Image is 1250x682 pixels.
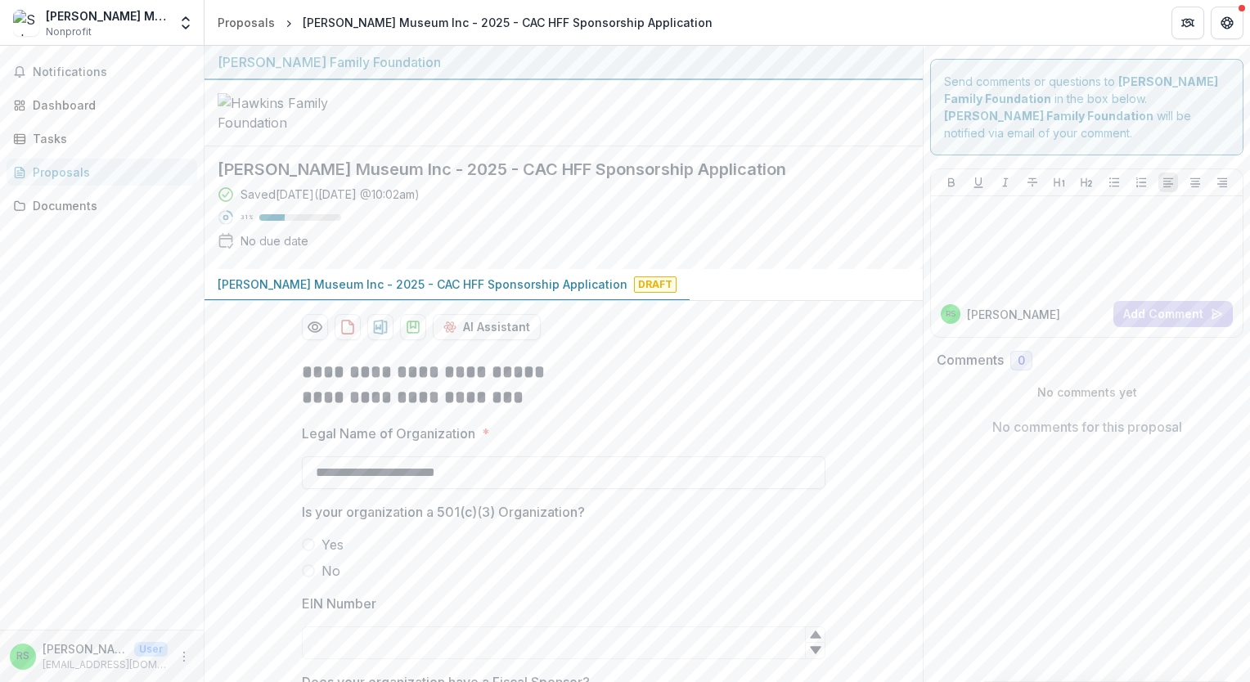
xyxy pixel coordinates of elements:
p: [PERSON_NAME] [43,640,128,657]
div: [PERSON_NAME] Family Foundation [218,52,910,72]
p: No comments yet [937,384,1237,401]
button: Align Left [1158,173,1178,192]
div: Rachel Snyder [16,651,29,662]
button: Underline [969,173,988,192]
button: Align Right [1212,173,1232,192]
button: Heading 2 [1077,173,1096,192]
div: [PERSON_NAME] Museum Inc - 2025 - CAC HFF Sponsorship Application [303,14,713,31]
a: Proposals [7,159,197,186]
button: download-proposal [335,314,361,340]
div: Send comments or questions to in the box below. will be notified via email of your comment. [930,59,1243,155]
p: [EMAIL_ADDRESS][DOMAIN_NAME] [43,657,168,672]
button: Notifications [7,59,197,85]
span: Draft [634,276,677,293]
div: Documents [33,197,184,214]
span: 0 [1018,354,1025,368]
nav: breadcrumb [211,11,719,34]
button: More [174,647,194,666]
div: Saved [DATE] ( [DATE] @ 10:02am ) [241,186,420,203]
button: Italicize [996,173,1015,192]
div: No due date [241,232,308,249]
a: Proposals [211,11,281,34]
a: Dashboard [7,92,197,119]
div: Proposals [218,14,275,31]
p: [PERSON_NAME] Museum Inc - 2025 - CAC HFF Sponsorship Application [218,276,627,293]
p: EIN Number [302,594,376,613]
h2: Comments [937,352,1004,368]
p: Is your organization a 501(c)(3) Organization? [302,502,585,522]
div: Tasks [33,130,184,147]
p: User [134,642,168,657]
a: Documents [7,192,197,219]
span: Notifications [33,65,191,79]
button: Partners [1171,7,1204,39]
img: Hawkins Family Foundation [218,93,381,132]
p: [PERSON_NAME] [967,306,1060,323]
span: No [321,561,340,581]
span: Nonprofit [46,25,92,39]
button: Bullet List [1104,173,1124,192]
button: download-proposal [367,314,393,340]
span: Yes [321,535,344,554]
div: Dashboard [33,96,184,114]
button: Get Help [1211,7,1243,39]
button: Add Comment [1113,301,1233,327]
p: 31 % [241,212,253,223]
p: Legal Name of Organization [302,424,475,443]
h2: [PERSON_NAME] Museum Inc - 2025 - CAC HFF Sponsorship Application [218,159,884,179]
button: Preview 8e2714fc-1281-40b9-a2dd-4610b78b3c28-0.pdf [302,314,328,340]
button: AI Assistant [433,314,541,340]
button: Align Center [1185,173,1205,192]
div: Proposals [33,164,184,181]
div: [PERSON_NAME] Museum Inc [46,7,168,25]
div: Rachel Snyder [946,310,955,318]
a: Tasks [7,125,197,152]
p: No comments for this proposal [992,417,1182,437]
img: Salvador Dali Museum Inc [13,10,39,36]
button: Bold [942,173,961,192]
button: Open entity switcher [174,7,197,39]
strong: [PERSON_NAME] Family Foundation [944,109,1153,123]
button: Heading 1 [1050,173,1069,192]
button: Ordered List [1131,173,1151,192]
button: download-proposal [400,314,426,340]
button: Strike [1023,173,1042,192]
